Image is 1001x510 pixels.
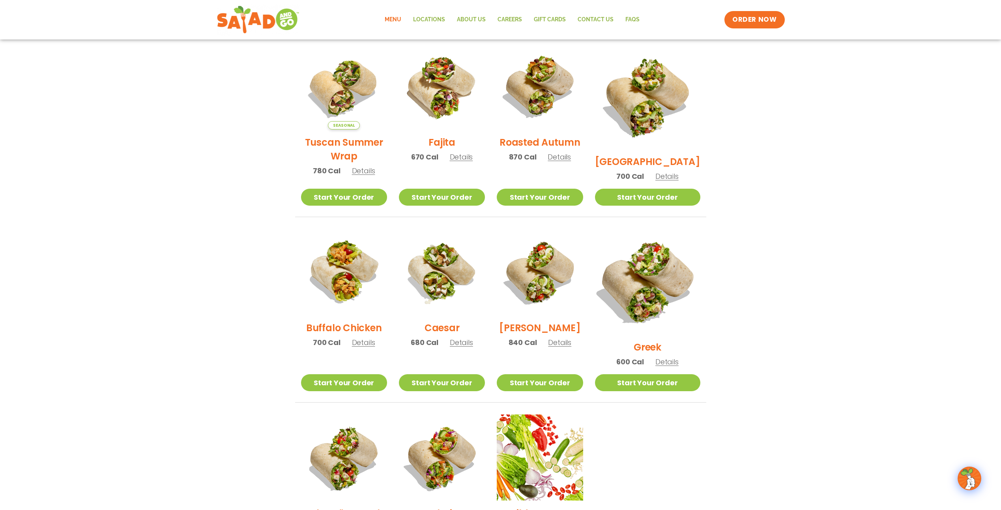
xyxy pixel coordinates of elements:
img: Product photo for Greek Wrap [586,220,709,343]
h2: [PERSON_NAME] [499,321,580,335]
img: Product photo for BBQ Ranch Wrap [595,43,700,149]
a: Start Your Order [399,189,485,206]
span: 700 Cal [616,171,644,182]
img: Product photo for Cobb Wrap [497,229,583,315]
a: Start Your Order [497,189,583,206]
h2: Tuscan Summer Wrap [301,135,387,163]
span: 680 Cal [411,337,438,348]
span: 670 Cal [411,152,438,162]
a: Start Your Order [595,374,700,391]
img: Product photo for Jalapeño Ranch Wrap [301,414,387,501]
h2: Greek [634,340,661,354]
a: Start Your Order [595,189,700,206]
span: Details [655,171,679,181]
a: Contact Us [572,11,619,29]
span: 870 Cal [509,152,537,162]
img: Product photo for Fajita Wrap [399,43,485,129]
a: Menu [379,11,407,29]
img: new-SAG-logo-768×292 [217,4,300,36]
h2: Caesar [425,321,460,335]
a: Start Your Order [301,374,387,391]
span: Details [655,357,679,367]
a: Start Your Order [301,189,387,206]
span: Details [450,152,473,162]
a: About Us [451,11,492,29]
span: Details [352,337,375,347]
img: Product photo for Caesar Wrap [399,229,485,315]
img: Product photo for Build Your Own [497,414,583,501]
img: Product photo for Roasted Autumn Wrap [497,43,583,129]
span: Details [450,337,473,347]
a: Locations [407,11,451,29]
span: Details [548,152,571,162]
a: Start Your Order [497,374,583,391]
img: Product photo for Tuscan Summer Wrap [301,43,387,129]
a: GIFT CARDS [528,11,572,29]
span: 780 Cal [313,165,341,176]
span: Details [352,166,375,176]
a: ORDER NOW [724,11,784,28]
a: Start Your Order [399,374,485,391]
h2: Roasted Autumn [500,135,580,149]
img: Product photo for Thai Wrap [399,414,485,501]
span: 600 Cal [616,356,644,367]
img: Product photo for Buffalo Chicken Wrap [301,229,387,315]
span: ORDER NOW [732,15,776,24]
span: 840 Cal [509,337,537,348]
h2: Buffalo Chicken [306,321,382,335]
span: 700 Cal [313,337,341,348]
img: wpChatIcon [958,467,980,489]
a: FAQs [619,11,646,29]
h2: [GEOGRAPHIC_DATA] [595,155,700,169]
span: Details [548,337,571,347]
h2: Fajita [428,135,455,149]
span: Seasonal [328,121,360,129]
nav: Menu [379,11,646,29]
a: Careers [492,11,528,29]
